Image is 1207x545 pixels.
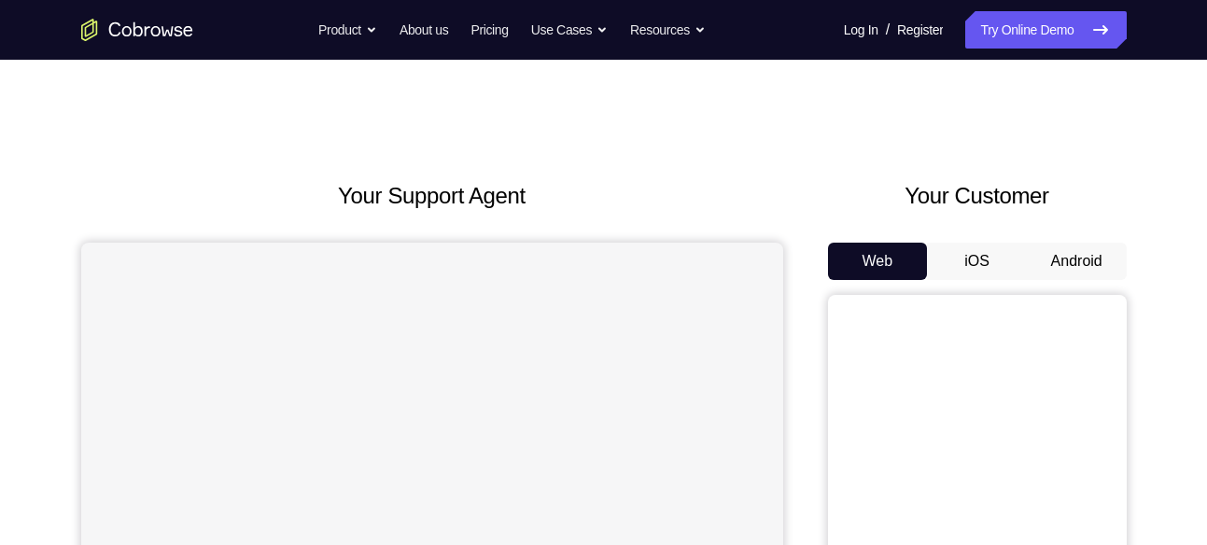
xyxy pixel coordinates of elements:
[318,11,377,49] button: Product
[828,179,1127,213] h2: Your Customer
[897,11,943,49] a: Register
[470,11,508,49] a: Pricing
[1027,243,1127,280] button: Android
[828,243,928,280] button: Web
[81,179,783,213] h2: Your Support Agent
[927,243,1027,280] button: iOS
[400,11,448,49] a: About us
[844,11,878,49] a: Log In
[886,19,890,41] span: /
[965,11,1126,49] a: Try Online Demo
[81,19,193,41] a: Go to the home page
[531,11,608,49] button: Use Cases
[630,11,706,49] button: Resources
